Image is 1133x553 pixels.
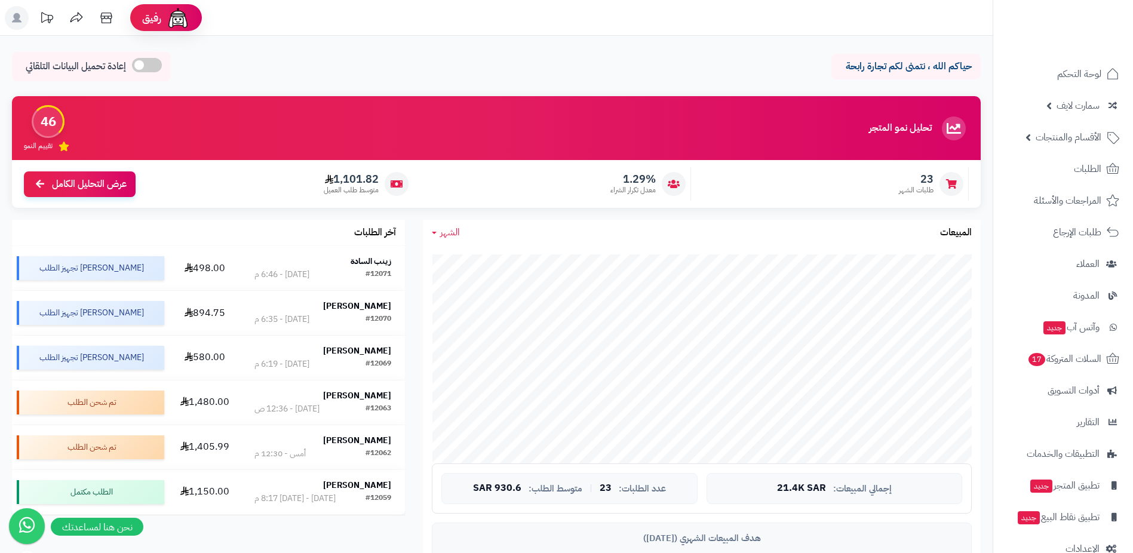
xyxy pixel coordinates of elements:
[17,256,164,280] div: [PERSON_NAME] تجهيز الطلب
[1000,408,1126,437] a: التقارير
[17,391,164,414] div: تم شحن الطلب
[1000,250,1126,278] a: العملاء
[254,448,306,460] div: أمس - 12:30 م
[1000,471,1126,500] a: تطبيق المتجرجديد
[1017,509,1100,526] span: تطبيق نقاط البيع
[1027,446,1100,462] span: التطبيقات والخدمات
[1034,192,1101,209] span: المراجعات والأسئلة
[169,380,241,425] td: 1,480.00
[1073,287,1100,304] span: المدونة
[940,228,972,238] h3: المبيعات
[52,177,127,191] span: عرض التحليل الكامل
[1076,256,1100,272] span: العملاء
[610,173,656,186] span: 1.29%
[440,225,460,239] span: الشهر
[254,403,320,415] div: [DATE] - 12:36 ص
[441,532,962,545] div: هدف المبيعات الشهري ([DATE])
[254,358,309,370] div: [DATE] - 6:19 م
[589,484,592,493] span: |
[1057,66,1101,82] span: لوحة التحكم
[1028,353,1046,367] span: 17
[899,173,934,186] span: 23
[1018,511,1040,524] span: جديد
[323,300,391,312] strong: [PERSON_NAME]
[166,6,190,30] img: ai-face.png
[1048,382,1100,399] span: أدوات التسويق
[833,484,892,494] span: إجمالي المبيعات:
[323,434,391,447] strong: [PERSON_NAME]
[169,246,241,290] td: 498.00
[169,425,241,469] td: 1,405.99
[432,226,460,239] a: الشهر
[1000,440,1126,468] a: التطبيقات والخدمات
[1000,218,1126,247] a: طلبات الإرجاع
[1042,319,1100,336] span: وآتس آب
[169,291,241,335] td: 894.75
[1000,503,1126,532] a: تطبيق نقاط البيعجديد
[24,171,136,197] a: عرض التحليل الكامل
[32,6,62,33] a: تحديثات المنصة
[366,493,391,505] div: #12059
[899,185,934,195] span: طلبات الشهر
[777,483,826,494] span: 21.4K SAR
[1000,155,1126,183] a: الطلبات
[366,269,391,281] div: #12071
[1036,129,1101,146] span: الأقسام والمنتجات
[366,314,391,325] div: #12070
[1027,351,1101,367] span: السلات المتروكة
[323,479,391,491] strong: [PERSON_NAME]
[1000,345,1126,373] a: السلات المتروكة17
[1000,313,1126,342] a: وآتس آبجديد
[1000,281,1126,310] a: المدونة
[1030,480,1052,493] span: جديد
[323,389,391,402] strong: [PERSON_NAME]
[619,484,666,494] span: عدد الطلبات:
[366,448,391,460] div: #12062
[600,483,612,494] span: 23
[169,470,241,514] td: 1,150.00
[1000,186,1126,215] a: المراجعات والأسئلة
[1053,224,1101,241] span: طلبات الإرجاع
[142,11,161,25] span: رفيق
[840,60,972,73] p: حياكم الله ، نتمنى لكم تجارة رابحة
[529,484,582,494] span: متوسط الطلب:
[473,483,521,494] span: 930.6 SAR
[254,269,309,281] div: [DATE] - 6:46 م
[366,358,391,370] div: #12069
[1057,97,1100,114] span: سمارت لايف
[254,493,336,505] div: [DATE] - [DATE] 8:17 م
[24,141,53,151] span: تقييم النمو
[26,60,126,73] span: إعادة تحميل البيانات التلقائي
[324,173,379,186] span: 1,101.82
[17,301,164,325] div: [PERSON_NAME] تجهيز الطلب
[354,228,396,238] h3: آخر الطلبات
[1043,321,1066,334] span: جديد
[1029,477,1100,494] span: تطبيق المتجر
[169,336,241,380] td: 580.00
[17,435,164,459] div: تم شحن الطلب
[366,403,391,415] div: #12063
[254,314,309,325] div: [DATE] - 6:35 م
[1052,27,1122,52] img: logo-2.png
[1074,161,1101,177] span: الطلبات
[323,345,391,357] strong: [PERSON_NAME]
[869,123,932,134] h3: تحليل نمو المتجر
[1077,414,1100,431] span: التقارير
[17,480,164,504] div: الطلب مكتمل
[17,346,164,370] div: [PERSON_NAME] تجهيز الطلب
[324,185,379,195] span: متوسط طلب العميل
[1000,60,1126,88] a: لوحة التحكم
[610,185,656,195] span: معدل تكرار الشراء
[351,255,391,268] strong: زينب السادة
[1000,376,1126,405] a: أدوات التسويق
